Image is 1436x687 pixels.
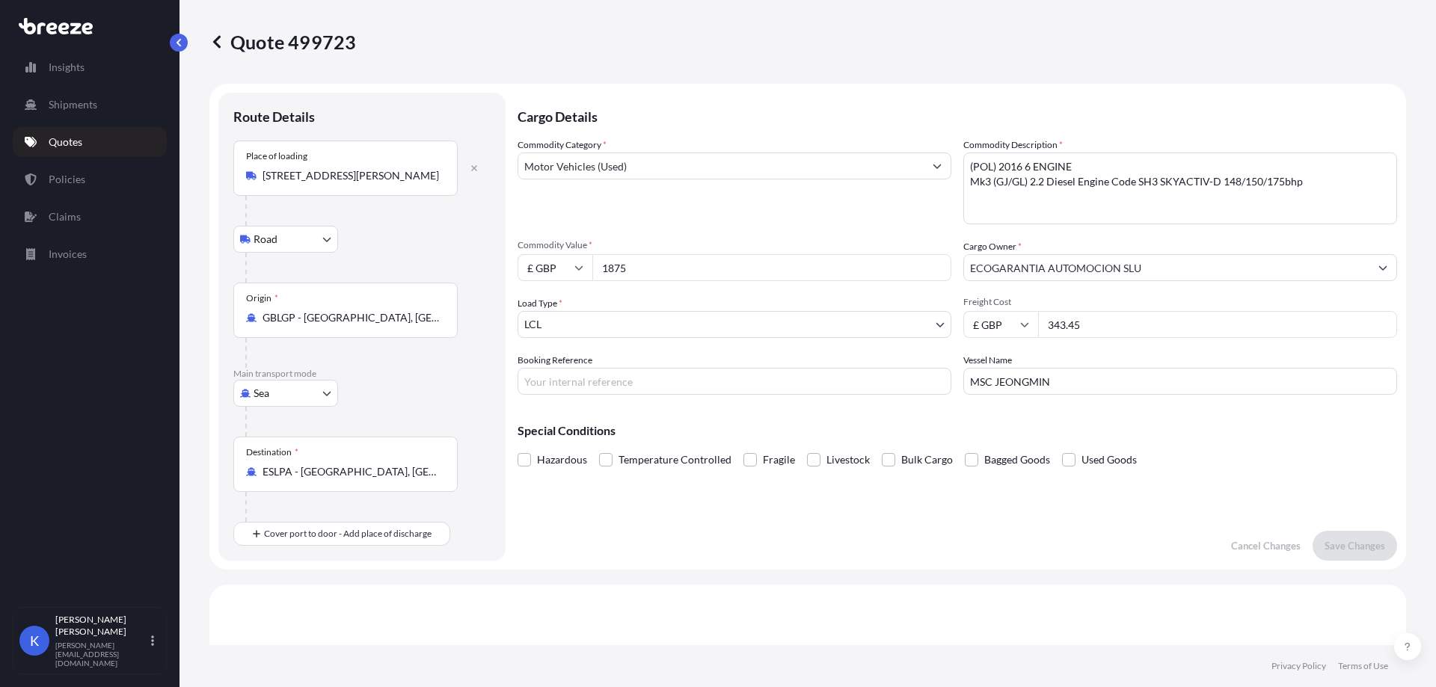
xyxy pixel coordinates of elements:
p: Quote 499723 [209,30,356,54]
button: Save Changes [1313,531,1397,561]
p: [PERSON_NAME][EMAIL_ADDRESS][DOMAIN_NAME] [55,641,148,668]
input: Type amount [592,254,951,281]
input: Full name [964,254,1369,281]
p: Special Conditions [518,425,1397,437]
label: Cargo Owner [963,239,1022,254]
p: Cancel Changes [1231,538,1301,553]
span: Commodity Value [518,239,951,251]
a: Shipments [13,90,167,120]
input: Destination [263,464,439,479]
span: Cover port to door - Add place of discharge [264,526,432,541]
p: Policies [49,172,85,187]
button: Cancel Changes [1219,531,1313,561]
input: Origin [263,310,439,325]
p: Shipments [49,97,97,112]
label: Vessel Name [963,353,1012,368]
span: Sea [254,386,269,401]
p: Insights [49,60,85,75]
input: Enter name [963,368,1397,395]
label: Commodity Description [963,138,1063,153]
button: LCL [518,311,951,338]
a: Terms of Use [1338,660,1388,672]
p: Cargo Details [518,93,1397,138]
div: Place of loading [246,150,307,162]
button: Show suggestions [924,153,951,179]
span: K [30,633,39,648]
a: Quotes [13,127,167,157]
span: Hazardous [537,449,587,471]
span: Road [254,232,277,247]
a: Privacy Policy [1271,660,1326,672]
button: Select transport [233,380,338,407]
a: Claims [13,202,167,232]
p: Main transport mode [233,368,491,380]
p: Invoices [49,247,87,262]
input: Select a commodity type [518,153,924,179]
span: Used Goods [1081,449,1137,471]
p: Claims [49,209,81,224]
span: Load Type [518,296,562,311]
p: Route Details [233,108,315,126]
p: Quotes [49,135,82,150]
a: Policies [13,164,167,194]
span: Bagged Goods [984,449,1050,471]
button: Show suggestions [1369,254,1396,281]
input: Enter amount [1038,311,1397,338]
label: Booking Reference [518,353,592,368]
span: Fragile [763,449,795,471]
button: Select transport [233,226,338,253]
a: Insights [13,52,167,82]
p: [PERSON_NAME] [PERSON_NAME] [55,614,148,638]
input: Your internal reference [518,368,951,395]
span: LCL [524,317,541,332]
div: Destination [246,446,298,458]
textarea: (POL) 2016 6 ENGINE Mk3 (GJ/GL) 2.2 Diesel Engine Code SH3 SKYACTIV-D 148/150/175bhp [963,153,1397,224]
input: Place of loading [263,168,439,183]
span: Livestock [826,449,870,471]
span: Bulk Cargo [901,449,953,471]
div: Origin [246,292,278,304]
label: Commodity Category [518,138,607,153]
span: Freight Cost [963,296,1397,308]
button: Cover port to door - Add place of discharge [233,522,450,546]
span: Temperature Controlled [619,449,731,471]
p: Save Changes [1325,538,1385,553]
a: Invoices [13,239,167,269]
